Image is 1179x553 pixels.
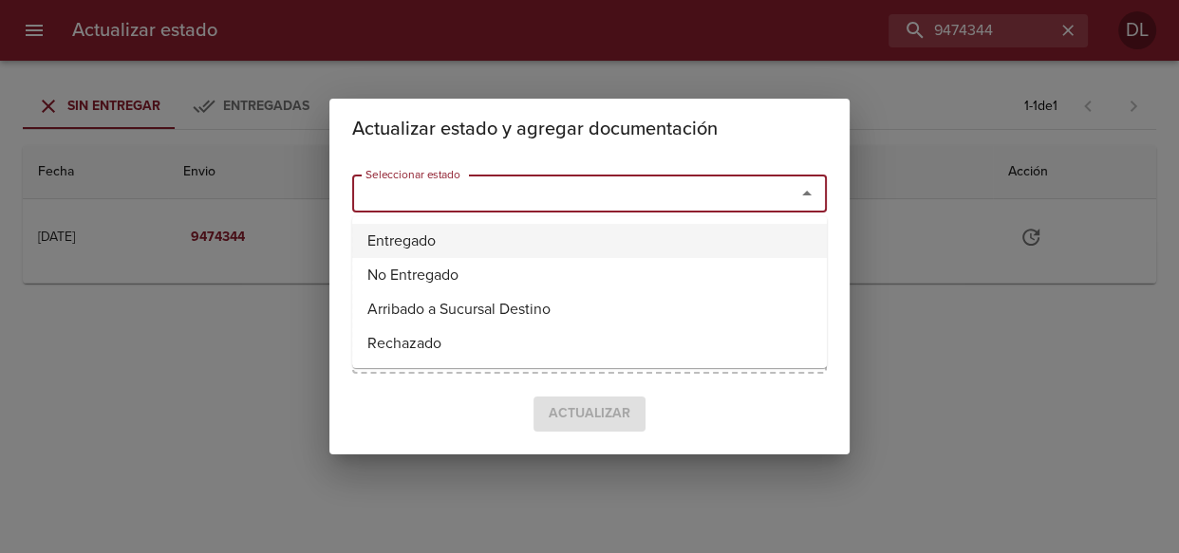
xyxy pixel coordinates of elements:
[352,224,827,258] li: Entregado
[533,396,646,432] span: Seleccione un estado para confirmar
[794,180,820,207] button: Close
[352,326,827,360] li: Rechazado
[352,258,827,292] li: No Entregado
[352,292,827,326] li: Arribado a Sucursal Destino
[352,114,827,144] h2: Actualizar estado y agregar documentación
